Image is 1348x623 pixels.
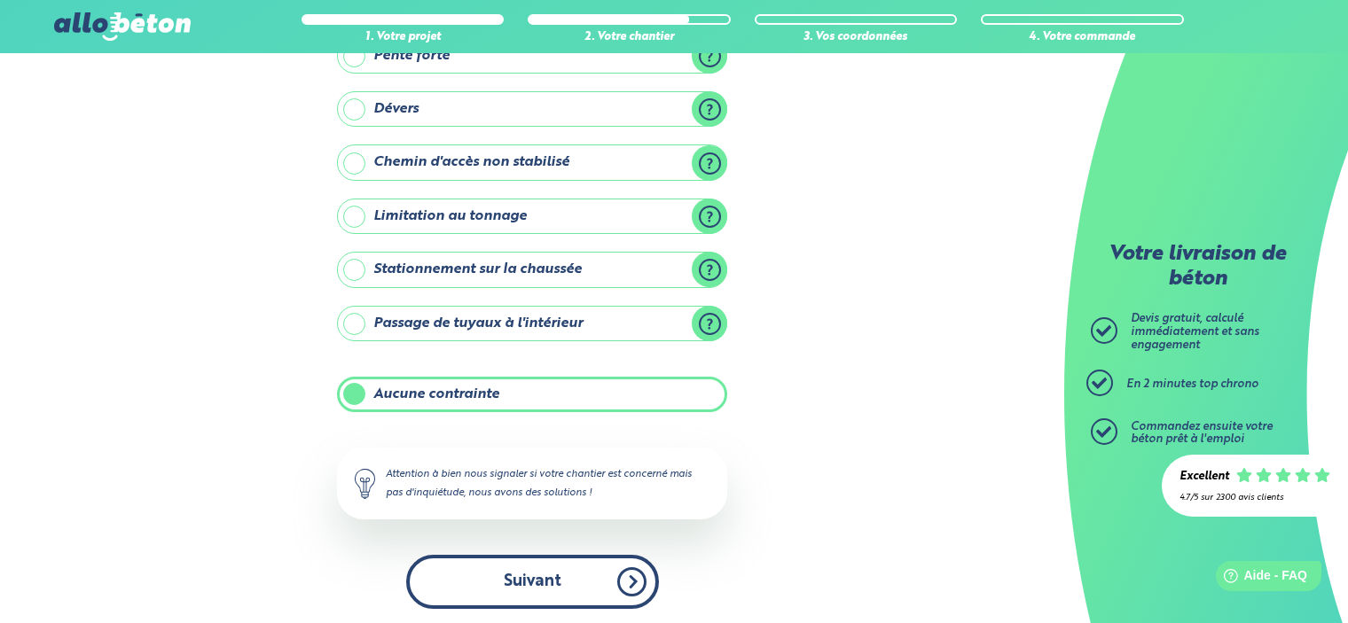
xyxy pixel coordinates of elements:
[337,91,727,127] label: Dévers
[337,199,727,234] label: Limitation au tonnage
[337,306,727,341] label: Passage de tuyaux à l'intérieur
[406,555,659,609] button: Suivant
[337,144,727,180] label: Chemin d'accès non stabilisé
[755,31,958,44] div: 3. Vos coordonnées
[981,31,1184,44] div: 4. Votre commande
[528,31,731,44] div: 2. Votre chantier
[337,38,727,74] label: Pente forte
[302,31,505,44] div: 1. Votre projet
[337,448,727,518] div: Attention à bien nous signaler si votre chantier est concerné mais pas d'inquiétude, nous avons d...
[1190,554,1328,604] iframe: Help widget launcher
[337,377,727,412] label: Aucune contrainte
[54,12,191,41] img: allobéton
[337,252,727,287] label: Stationnement sur la chaussée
